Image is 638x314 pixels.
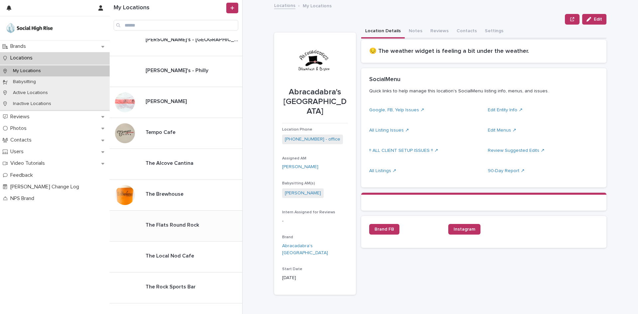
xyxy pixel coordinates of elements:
span: Instagram [454,227,475,232]
p: [PERSON_NAME]'s - [GEOGRAPHIC_DATA] [146,35,241,43]
a: The Alcove CantinaThe Alcove Cantina [110,149,242,180]
p: Contacts [8,137,37,143]
p: The Local Nod Cafe [146,252,195,259]
p: The Brewhouse [146,190,185,197]
a: The BrewhouseThe Brewhouse [110,180,242,211]
a: [PHONE_NUMBER] - office [285,136,340,143]
p: Video Tutorials [8,160,50,166]
a: [PERSON_NAME]'s - Philly[PERSON_NAME]'s - Philly [110,56,242,87]
p: NPS Brand [8,195,40,202]
a: [PERSON_NAME][PERSON_NAME] [110,87,242,118]
h2: 😔 The weather widget is feeling a bit under the weather. [369,48,598,55]
p: Photos [8,125,32,132]
a: Abracadabra's [GEOGRAPHIC_DATA] [282,243,348,257]
a: [PERSON_NAME] [285,190,321,197]
a: [PERSON_NAME]'s - [GEOGRAPHIC_DATA][PERSON_NAME]'s - [GEOGRAPHIC_DATA] [110,25,242,56]
a: All Listings ↗ [369,168,396,173]
button: Location Details [361,25,405,39]
p: Locations [8,55,38,61]
p: My Locations [8,68,46,74]
span: Location Phone [282,128,312,132]
h1: My Locations [114,4,225,12]
p: Babysitting [8,79,41,85]
p: Users [8,149,29,155]
a: Google, FB, Yelp Issues ↗ [369,108,424,112]
a: The Rock Sports BarThe Rock Sports Bar [110,272,242,303]
button: Edit [582,14,606,25]
p: Quick links to help manage this location's SocialMenu listing info, menus, and issues. [369,88,596,94]
h2: SocialMenu [369,76,400,83]
p: - [282,218,348,225]
button: Notes [405,25,426,39]
p: Feedback [8,172,38,178]
span: Start Date [282,267,302,271]
button: Contacts [453,25,481,39]
a: Locations [274,1,295,9]
p: Reviews [8,114,35,120]
a: Review Suggested Edits ↗ [488,148,545,153]
a: The Flats Round RockThe Flats Round Rock [110,211,242,242]
p: Inactive Locations [8,101,56,107]
span: Edit [594,17,602,22]
a: The Local Nod CafeThe Local Nod Cafe [110,242,242,272]
a: [PERSON_NAME] [282,163,318,170]
p: My Locations [303,2,332,9]
p: Tempo Cafe [146,128,177,136]
span: Assigned AM [282,157,306,160]
button: Settings [481,25,507,39]
p: [PERSON_NAME]'s - Philly [146,66,210,74]
a: !! ALL CLIENT SETUP ISSUES !! ↗ [369,148,438,153]
a: Tempo CafeTempo Cafe [110,118,242,149]
a: Edit Menus ↗ [488,128,516,133]
p: The Flats Round Rock [146,221,200,228]
a: Edit Entity Info ↗ [488,108,523,112]
span: Babysitting AM(s) [282,181,315,185]
span: Intern Assigned for Reviews [282,210,335,214]
a: Brand FB [369,224,399,235]
input: Search [114,20,238,31]
a: All Listing Issues ↗ [369,128,409,133]
p: [PERSON_NAME] [146,97,188,105]
span: Brand FB [374,227,394,232]
p: Abracadabra's [GEOGRAPHIC_DATA] [282,87,348,116]
p: [PERSON_NAME] Change Log [8,184,84,190]
img: o5DnuTxEQV6sW9jFYBBf [5,22,54,35]
span: Brand [282,235,293,239]
a: 90-Day Report ↗ [488,168,525,173]
p: The Alcove Cantina [146,159,195,166]
p: The Rock Sports Bar [146,282,197,290]
p: Brands [8,43,31,50]
p: [DATE] [282,274,348,281]
button: Reviews [426,25,453,39]
p: Active Locations [8,90,53,96]
a: Instagram [448,224,480,235]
